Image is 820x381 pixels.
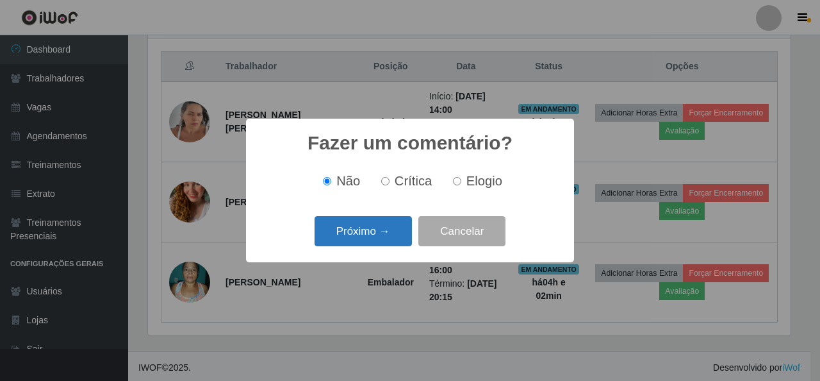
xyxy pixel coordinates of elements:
button: Cancelar [418,216,505,246]
input: Não [323,177,331,185]
h2: Fazer um comentário? [307,131,512,155]
button: Próximo → [315,216,412,246]
input: Elogio [453,177,461,185]
span: Não [336,174,360,188]
span: Crítica [395,174,432,188]
span: Elogio [466,174,502,188]
input: Crítica [381,177,389,185]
